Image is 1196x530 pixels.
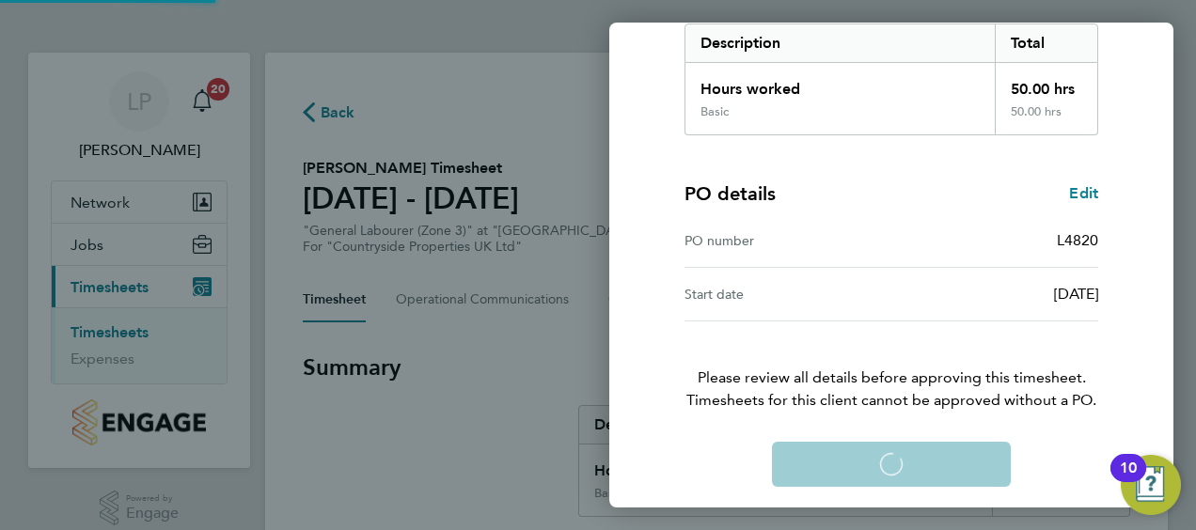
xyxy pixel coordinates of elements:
a: Edit [1069,182,1098,205]
div: [DATE] [891,283,1098,305]
div: Total [995,24,1098,62]
div: 50.00 hrs [995,104,1098,134]
p: Please review all details before approving this timesheet. [662,321,1121,412]
div: 10 [1120,468,1137,492]
div: PO number [685,229,891,252]
span: Edit [1069,184,1098,202]
div: Description [685,24,995,62]
span: Timesheets for this client cannot be approved without a PO. [662,389,1121,412]
div: 50.00 hrs [995,63,1098,104]
button: Open Resource Center, 10 new notifications [1121,455,1181,515]
div: Summary of 22 - 28 Sep 2025 [685,23,1098,135]
div: Start date [685,283,891,305]
span: L4820 [1057,231,1098,249]
h4: PO details [685,180,776,207]
div: Hours worked [685,63,995,104]
div: Basic [700,104,729,119]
